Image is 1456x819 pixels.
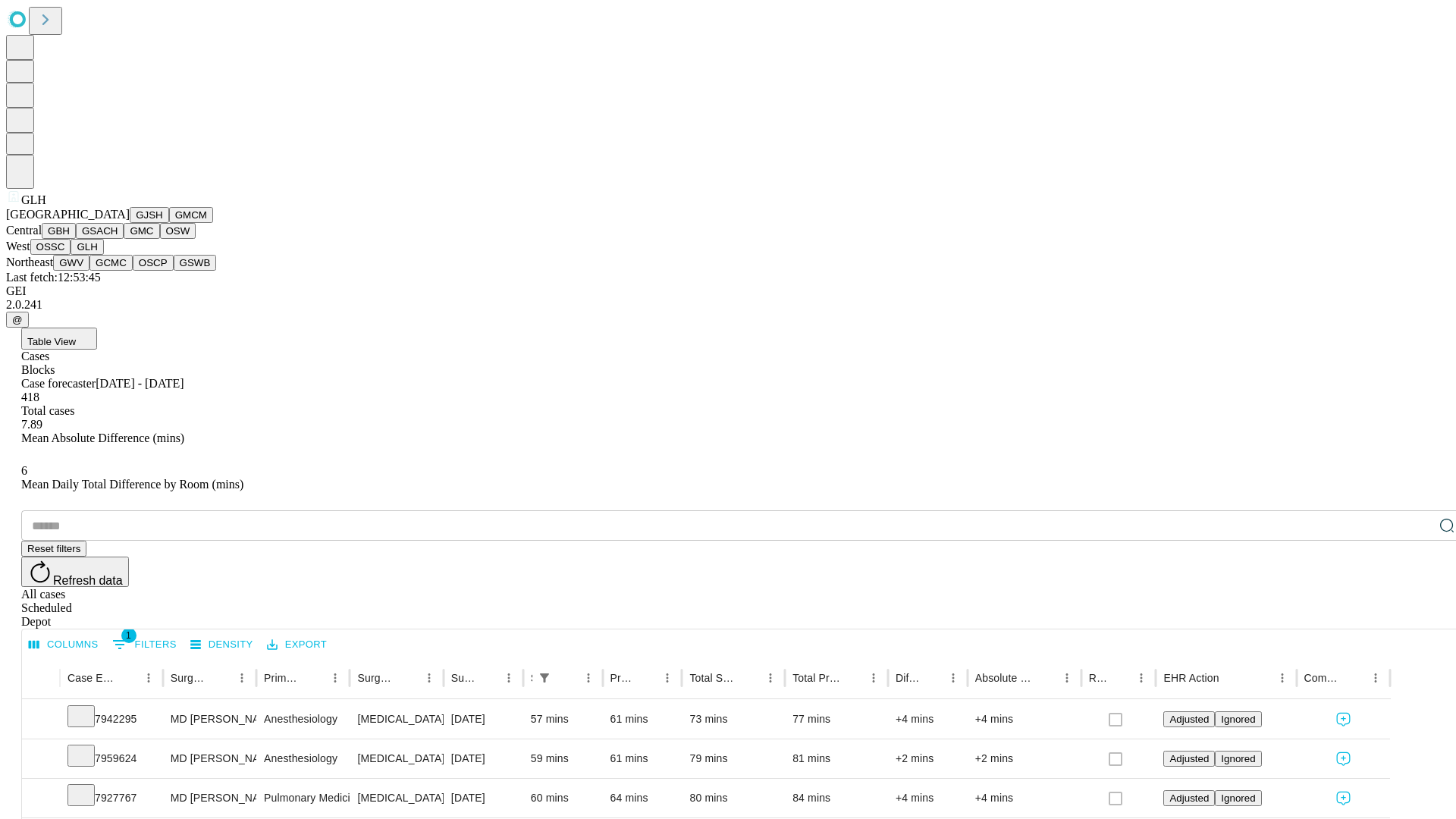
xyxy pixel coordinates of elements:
[1131,667,1152,689] button: Menu
[21,541,86,557] button: Reset filters
[121,628,136,643] span: 1
[760,667,781,689] button: Menu
[842,667,863,689] button: Sort
[67,672,115,684] div: Case Epic Id
[264,739,342,778] div: Anesthesiology
[896,739,960,778] div: +2 mins
[6,256,53,268] span: Northeast
[1056,667,1078,689] button: Menu
[1169,792,1209,804] span: Adjusted
[210,667,231,689] button: Sort
[689,700,777,739] div: 73 mins
[896,672,920,684] div: Difference
[30,239,71,255] button: OSSC
[531,700,595,739] div: 57 mins
[451,672,475,684] div: Surgery Date
[1221,792,1255,804] span: Ignored
[419,667,440,689] button: Menu
[1089,672,1109,684] div: Resolved in EHR
[21,193,46,206] span: GLH
[1163,672,1219,684] div: EHR Action
[169,207,213,223] button: GMCM
[921,667,943,689] button: Sort
[739,667,760,689] button: Sort
[451,779,516,817] div: [DATE]
[71,239,103,255] button: GLH
[635,667,657,689] button: Sort
[792,700,880,739] div: 77 mins
[896,779,960,817] div: +4 mins
[610,739,675,778] div: 61 mins
[863,667,884,689] button: Menu
[1035,667,1056,689] button: Sort
[53,255,89,271] button: GWV
[451,700,516,739] div: [DATE]
[67,739,155,778] div: 7959624
[6,271,101,284] span: Last fetch: 12:53:45
[792,779,880,817] div: 84 mins
[357,739,435,778] div: [MEDICAL_DATA], RIGID/FLEXIBLE, INCLUDE [MEDICAL_DATA] GUIDANCE, WHEN PERFORMED; W/ EBUS GUIDED T...
[689,672,737,684] div: Total Scheduled Duration
[171,700,249,739] div: MD [PERSON_NAME] Md
[1344,667,1365,689] button: Sort
[975,779,1074,817] div: +4 mins
[96,377,184,390] span: [DATE] - [DATE]
[138,667,159,689] button: Menu
[25,633,102,657] button: Select columns
[21,557,129,587] button: Refresh data
[21,478,243,491] span: Mean Daily Total Difference by Room (mins)
[534,667,555,689] div: 1 active filter
[76,223,124,239] button: GSACH
[1221,753,1255,764] span: Ignored
[6,224,42,237] span: Central
[21,464,27,477] span: 6
[108,632,180,657] button: Show filters
[689,739,777,778] div: 79 mins
[610,700,675,739] div: 61 mins
[171,739,249,778] div: MD [PERSON_NAME] Md
[498,667,519,689] button: Menu
[160,223,196,239] button: OSW
[27,543,80,554] span: Reset filters
[896,700,960,739] div: +4 mins
[975,739,1074,778] div: +2 mins
[1215,711,1261,727] button: Ignored
[264,700,342,739] div: Anesthesiology
[531,739,595,778] div: 59 mins
[610,779,675,817] div: 64 mins
[1215,790,1261,806] button: Ignored
[67,779,155,817] div: 7927767
[1221,714,1255,725] span: Ignored
[30,786,52,812] button: Expand
[187,633,257,657] button: Density
[42,223,76,239] button: GBH
[21,328,97,350] button: Table View
[12,314,23,325] span: @
[357,672,395,684] div: Surgery Name
[689,779,777,817] div: 80 mins
[21,391,39,403] span: 418
[67,700,155,739] div: 7942295
[943,667,964,689] button: Menu
[657,667,678,689] button: Menu
[21,431,184,444] span: Mean Absolute Difference (mins)
[975,700,1074,739] div: +4 mins
[27,336,76,347] span: Table View
[21,418,42,431] span: 7.89
[6,298,1450,312] div: 2.0.241
[534,667,555,689] button: Show filters
[397,667,419,689] button: Sort
[21,377,96,390] span: Case forecaster
[451,739,516,778] div: [DATE]
[975,672,1034,684] div: Absolute Difference
[30,746,52,773] button: Expand
[6,284,1450,298] div: GEI
[1221,667,1242,689] button: Sort
[117,667,138,689] button: Sort
[1169,714,1209,725] span: Adjusted
[1109,667,1131,689] button: Sort
[792,672,840,684] div: Total Predicted Duration
[557,667,578,689] button: Sort
[264,779,342,817] div: Pulmonary Medicine
[264,672,302,684] div: Primary Service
